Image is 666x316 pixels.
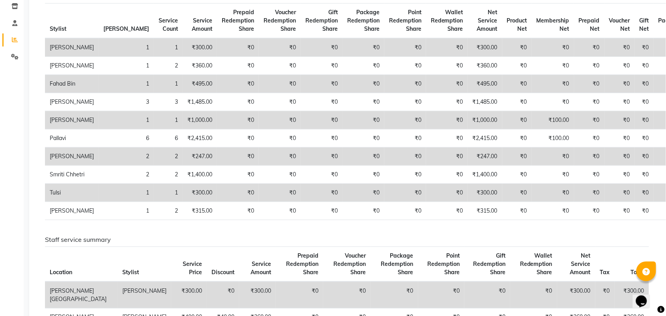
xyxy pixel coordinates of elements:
span: Voucher Redemption Share [333,252,366,276]
td: 1 [154,38,183,57]
td: ₹0 [418,282,464,309]
td: ₹0 [604,202,635,220]
td: ₹0 [502,93,532,111]
td: 1 [99,38,154,57]
td: ₹300.00 [183,38,217,57]
td: 1 [99,57,154,75]
td: Smriti Chhetri [45,166,99,184]
td: 3 [154,93,183,111]
td: ₹0 [426,184,468,202]
span: Prepaid Net [579,17,600,32]
td: ₹0 [532,38,574,57]
td: ₹0 [604,129,635,148]
td: ₹0 [532,184,574,202]
td: ₹0 [342,93,384,111]
span: Net Service Amount [570,252,591,276]
td: 1 [99,75,154,93]
span: Service Amount [192,17,212,32]
td: ₹0 [574,166,604,184]
td: ₹315.00 [468,202,502,220]
td: ₹0 [384,111,426,129]
td: ₹0 [384,93,426,111]
td: ₹100.00 [532,129,574,148]
td: 2 [154,148,183,166]
td: ₹0 [604,57,635,75]
td: ₹0 [217,148,259,166]
td: ₹0 [502,111,532,129]
td: ₹0 [217,129,259,148]
td: ₹0 [259,57,301,75]
td: Pallavi [45,129,99,148]
td: ₹0 [574,148,604,166]
td: ₹0 [532,57,574,75]
td: 2 [154,166,183,184]
td: ₹0 [426,111,468,129]
span: Package Redemption Share [381,252,413,276]
td: ₹300.00 [468,38,502,57]
td: 3 [99,93,154,111]
td: ₹0 [301,93,342,111]
td: ₹0 [635,111,654,129]
span: Stylist [50,25,66,32]
td: ₹0 [342,75,384,93]
td: ₹0 [384,184,426,202]
td: ₹0 [301,166,342,184]
td: ₹0 [574,202,604,220]
span: Location [50,269,72,276]
span: Prepaid Redemption Share [286,252,318,276]
td: Tulsi [45,184,99,202]
td: ₹0 [574,111,604,129]
td: ₹1,000.00 [468,111,502,129]
td: ₹0 [301,38,342,57]
td: ₹0 [532,93,574,111]
span: Service Price [183,260,202,276]
td: ₹0 [259,111,301,129]
span: Service Amount [251,260,271,276]
td: ₹0 [574,184,604,202]
td: ₹0 [384,38,426,57]
td: 6 [99,129,154,148]
td: 1 [154,111,183,129]
td: ₹0 [502,166,532,184]
td: ₹0 [342,166,384,184]
td: 2 [154,202,183,220]
span: Gift Redemption Share [473,252,505,276]
iframe: chat widget [633,284,658,308]
span: Tax [600,269,610,276]
td: ₹0 [502,148,532,166]
td: [PERSON_NAME] [45,202,99,220]
td: ₹0 [342,148,384,166]
td: ₹0 [635,202,654,220]
td: ₹0 [426,57,468,75]
td: ₹1,400.00 [468,166,502,184]
td: ₹100.00 [532,111,574,129]
td: ₹0 [502,184,532,202]
td: ₹0 [426,202,468,220]
td: ₹2,415.00 [183,129,217,148]
span: Prepaid Redemption Share [222,9,254,32]
td: ₹0 [635,93,654,111]
h6: Staff service summary [45,236,649,243]
td: ₹300.00 [239,282,276,309]
td: ₹0 [342,111,384,129]
td: ₹0 [384,57,426,75]
td: ₹0 [342,202,384,220]
td: [PERSON_NAME] [45,148,99,166]
td: ₹0 [604,148,635,166]
td: ₹0 [532,148,574,166]
td: ₹0 [301,202,342,220]
td: ₹0 [384,166,426,184]
span: Package Redemption Share [347,9,380,32]
span: Wallet Redemption Share [431,9,463,32]
td: ₹0 [301,184,342,202]
span: Discount [211,269,234,276]
td: ₹0 [384,75,426,93]
td: 1 [99,111,154,129]
td: ₹0 [301,111,342,129]
td: ₹0 [342,129,384,148]
span: Service Count [159,17,178,32]
td: ₹0 [342,38,384,57]
td: ₹0 [604,93,635,111]
td: ₹300.00 [171,282,207,309]
span: Total [631,269,644,276]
